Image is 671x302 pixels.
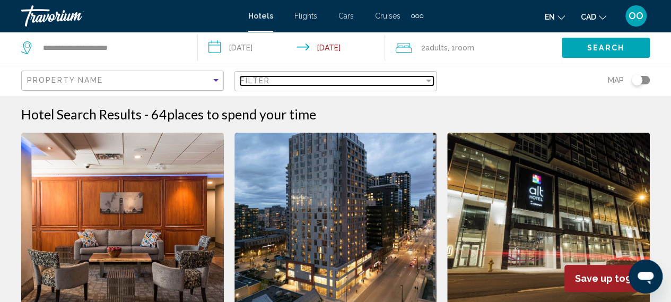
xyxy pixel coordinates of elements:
[624,75,650,85] button: Toggle map
[27,76,221,85] mat-select: Sort by
[562,38,650,57] button: Search
[622,5,650,27] button: User Menu
[629,11,643,21] span: OO
[294,12,317,20] a: Flights
[144,106,149,122] span: -
[629,260,663,294] iframe: Button to launch messaging window
[248,12,273,20] a: Hotels
[151,106,316,122] h2: 64
[448,40,474,55] span: , 1
[167,106,316,122] span: places to spend your time
[545,13,555,21] span: en
[21,106,142,122] h1: Hotel Search Results
[564,265,650,292] div: 9%
[375,12,400,20] a: Cruises
[27,76,103,84] span: Property Name
[198,32,385,64] button: Check-in date: Sep 6, 2025 Check-out date: Sep 10, 2025
[421,40,448,55] span: 2
[587,44,624,53] span: Search
[240,76,271,85] span: Filter
[455,44,474,52] span: Room
[545,9,565,24] button: Change language
[234,71,437,92] button: Filter
[21,5,238,27] a: Travorium
[385,32,562,64] button: Travelers: 2 adults, 0 children
[608,73,624,88] span: Map
[581,13,596,21] span: CAD
[411,7,423,24] button: Extra navigation items
[575,273,625,284] span: Save up to
[581,9,606,24] button: Change currency
[425,44,448,52] span: Adults
[338,12,354,20] a: Cars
